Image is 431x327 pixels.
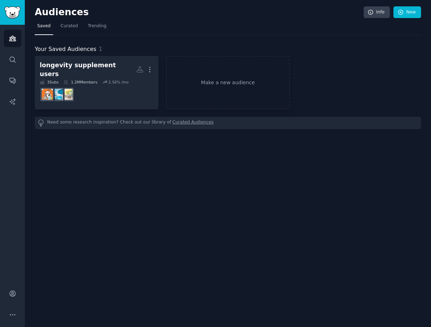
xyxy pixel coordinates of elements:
[35,45,96,54] span: Your Saved Audiences
[37,23,51,29] span: Saved
[62,89,73,100] img: Aging
[35,117,421,129] div: Need some research inspiration? Check out our library of
[35,7,364,18] h2: Audiences
[58,21,80,35] a: Curated
[88,23,106,29] span: Trending
[4,6,21,19] img: GummySearch logo
[99,46,102,52] span: 1
[42,89,53,100] img: Supplements
[52,89,63,100] img: Biohackers
[35,21,53,35] a: Saved
[35,56,158,109] a: longevity supplement users3Subs1.2MMembers2.56% /moAgingBiohackersSupplements
[85,21,109,35] a: Trending
[108,80,129,85] div: 2.56 % /mo
[393,6,421,18] a: New
[173,119,214,127] a: Curated Audiences
[364,6,390,18] a: Info
[166,56,290,109] a: Make a new audience
[63,80,97,85] div: 1.2M Members
[61,23,78,29] span: Curated
[40,61,136,78] div: longevity supplement users
[40,80,58,85] div: 3 Sub s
